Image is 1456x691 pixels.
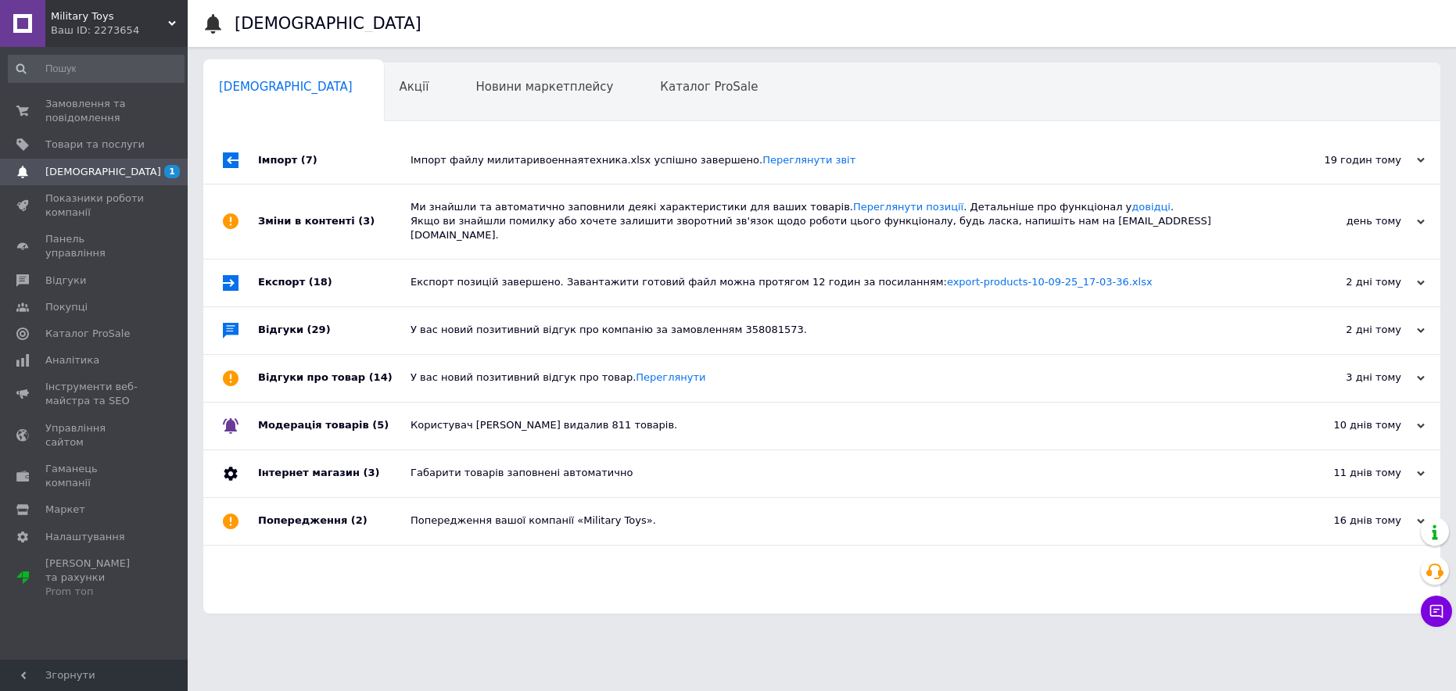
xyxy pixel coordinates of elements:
[45,557,145,600] span: [PERSON_NAME] та рахунки
[411,418,1268,432] div: Користувач [PERSON_NAME] видалив 811 товарів.
[45,138,145,152] span: Товари та послуги
[762,154,855,166] a: Переглянути звіт
[45,353,99,367] span: Аналітика
[258,137,411,184] div: Імпорт
[411,153,1268,167] div: Імпорт файлу милитаривоеннаятехника.xlsx успішно завершено.
[51,9,168,23] span: Military Toys
[411,371,1268,385] div: У вас новий позитивний відгук про товар.
[45,192,145,220] span: Показники роботи компанії
[45,165,161,179] span: [DEMOGRAPHIC_DATA]
[258,307,411,354] div: Відгуки
[351,514,368,526] span: (2)
[301,154,317,166] span: (7)
[636,371,705,383] a: Переглянути
[1268,418,1425,432] div: 10 днів тому
[369,371,393,383] span: (14)
[45,530,125,544] span: Налаштування
[45,585,145,599] div: Prom топ
[363,467,379,478] span: (3)
[258,184,411,259] div: Зміни в контенті
[400,80,429,94] span: Акції
[411,275,1268,289] div: Експорт позицій завершено. Завантажити готовий файл можна протягом 12 годин за посиланням:
[1268,514,1425,528] div: 16 днів тому
[1131,201,1171,213] a: довідці
[358,215,375,227] span: (3)
[1268,153,1425,167] div: 19 годин тому
[45,274,86,288] span: Відгуки
[258,355,411,402] div: Відгуки про товар
[235,14,421,33] h1: [DEMOGRAPHIC_DATA]
[258,498,411,545] div: Попередження
[258,403,411,449] div: Модерація товарів
[258,260,411,306] div: Експорт
[309,276,332,288] span: (18)
[45,421,145,449] span: Управління сайтом
[1421,596,1452,627] button: Чат з покупцем
[8,55,185,83] input: Пошук
[45,300,88,314] span: Покупці
[411,200,1268,243] div: Ми знайшли та автоматично заповнили деякі характеристики для ваших товарів. . Детальніше про функ...
[45,232,145,260] span: Панель управління
[475,80,613,94] span: Новини маркетплейсу
[164,165,180,178] span: 1
[411,514,1268,528] div: Попередження вашої компанії «Military Toys».
[411,466,1268,480] div: Габарити товарів заповнені автоматично
[1268,275,1425,289] div: 2 дні тому
[258,450,411,497] div: Інтернет магазин
[372,419,389,431] span: (5)
[45,503,85,517] span: Маркет
[1268,214,1425,228] div: день тому
[660,80,758,94] span: Каталог ProSale
[219,80,353,94] span: [DEMOGRAPHIC_DATA]
[411,323,1268,337] div: У вас новий позитивний відгук про компанію за замовленням 358081573.
[45,380,145,408] span: Інструменти веб-майстра та SEO
[45,97,145,125] span: Замовлення та повідомлення
[45,327,130,341] span: Каталог ProSale
[45,462,145,490] span: Гаманець компанії
[307,324,331,335] span: (29)
[1268,466,1425,480] div: 11 днів тому
[947,276,1153,288] a: export-products-10-09-25_17-03-36.xlsx
[1268,371,1425,385] div: 3 дні тому
[1268,323,1425,337] div: 2 дні тому
[853,201,963,213] a: Переглянути позиції
[51,23,188,38] div: Ваш ID: 2273654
